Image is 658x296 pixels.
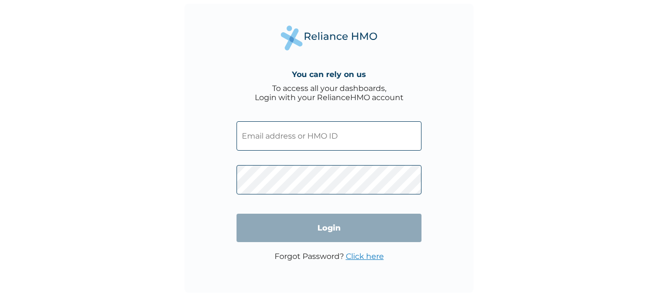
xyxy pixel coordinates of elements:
input: Login [237,214,421,242]
a: Click here [346,252,384,261]
input: Email address or HMO ID [237,121,421,151]
p: Forgot Password? [275,252,384,261]
div: To access all your dashboards, Login with your RelianceHMO account [255,84,404,102]
img: Reliance Health's Logo [281,26,377,50]
h4: You can rely on us [292,70,366,79]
